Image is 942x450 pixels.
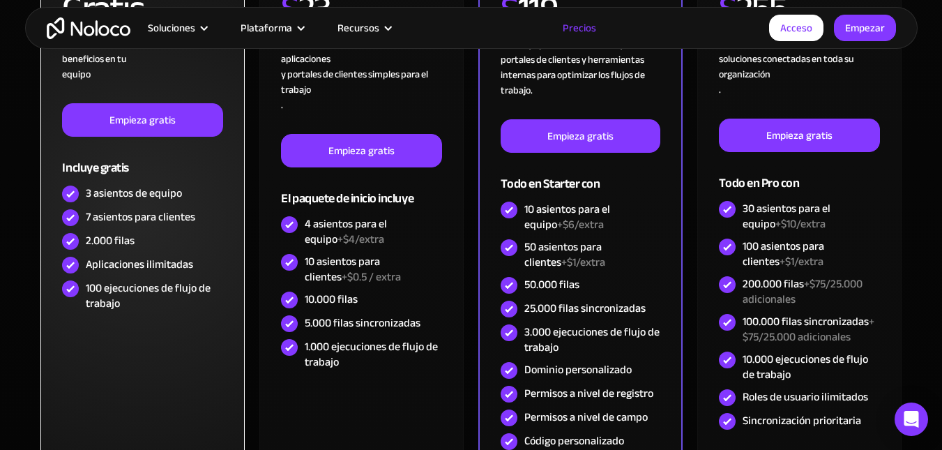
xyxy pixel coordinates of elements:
[524,359,632,380] font: Dominio personalizado
[524,298,646,319] font: 25.000 filas sincronizadas
[86,183,182,204] font: 3 asientos de equipo
[223,19,320,37] div: Plataforma
[281,187,413,210] font: El paquete de inicio incluye
[342,267,401,287] font: +$0.5 / extra
[62,65,91,84] font: equipo
[281,96,283,114] font: .
[557,214,604,235] font: +$6/extra
[524,274,579,295] font: 50.000 filas
[305,289,358,310] font: 10.000 filas
[148,18,195,38] font: Soluciones
[719,172,799,195] font: Todo en Pro con
[719,80,721,99] font: .
[524,322,660,358] font: 3.000 ejecuciones de flujo de trabajo
[780,18,812,38] font: Acceso
[743,198,830,234] font: 30 asientos para el equipo
[775,213,826,234] font: +$10/extra
[86,207,195,227] font: 7 asientos para clientes
[62,103,222,137] a: Empieza gratis
[743,387,868,407] font: Roles de usuario ilimitados
[524,407,648,428] font: Permisos a nivel de campo
[86,230,135,251] font: 2.000 filas
[743,349,868,385] font: 10.000 ejecuciones de flujo de trabajo
[743,311,869,332] font: 100.000 filas sincronizadas
[47,17,130,39] a: hogar
[719,50,854,84] font: soluciones conectadas en toda su organización
[241,18,292,38] font: Plataforma
[895,403,928,436] div: Open Intercom Messenger
[281,134,441,167] a: Empieza gratis
[563,18,596,38] font: Precios
[766,126,833,145] font: Empieza gratis
[845,18,885,38] font: Empezar
[743,410,861,431] font: Sincronización prioritaria
[524,199,610,235] font: 10 asientos para el equipo
[780,251,823,272] font: +$1/extra
[305,313,420,333] font: 5.000 filas sincronizadas
[86,254,193,275] font: Aplicaciones ilimitadas
[305,336,438,373] font: 1.000 ejecuciones de flujo de trabajo
[545,19,614,37] a: Precios
[86,278,211,314] font: 100 ejecuciones de flujo de trabajo
[769,15,823,41] a: Acceso
[62,156,128,179] font: Incluye gratis
[328,141,395,160] font: Empieza gratis
[743,236,824,272] font: 100 asientos para clientes
[501,35,658,100] font: Para equipos en crecimiento que crean portales de clientes y herramientas internas para optimizar...
[305,213,387,250] font: 4 asientos para el equipo
[281,65,428,99] font: y portales de clientes simples para el trabajo
[337,18,379,38] font: Recursos
[305,251,380,287] font: 10 asientos para clientes
[524,383,653,404] font: Permisos a nivel de registro
[743,311,874,347] font: + $75/25.000 adicionales
[719,119,879,152] a: Empieza gratis
[501,119,660,153] a: Empieza gratis
[561,252,605,273] font: +$1/extra
[109,110,176,130] font: Empieza gratis
[524,237,602,273] font: 50 asientos para clientes
[547,126,614,146] font: Empieza gratis
[501,172,600,195] font: Todo en Starter con
[337,229,384,250] font: +$4/extra
[834,15,896,41] a: Empezar
[320,19,407,37] div: Recursos
[130,19,223,37] div: Soluciones
[743,273,863,310] font: +$75/25.000 adicionales
[743,273,804,294] font: 200.000 filas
